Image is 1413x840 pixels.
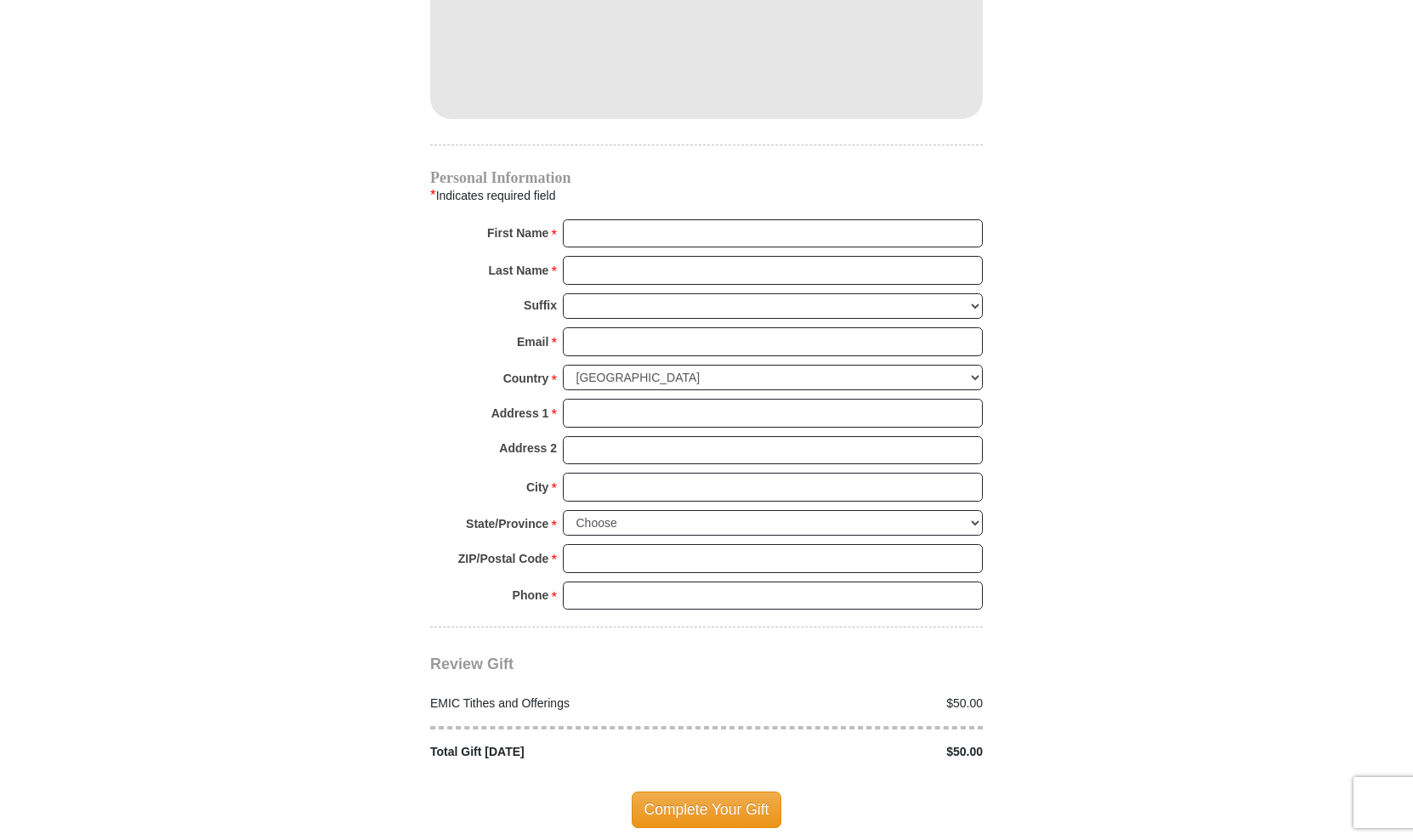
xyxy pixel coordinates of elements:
[430,656,514,673] span: Review Gift
[422,695,707,712] div: EMIC Tithes and Offerings
[430,184,983,207] div: Indicates required field
[466,512,548,536] strong: State/Province
[706,695,992,712] div: $50.00
[706,743,992,761] div: $50.00
[499,436,557,460] strong: Address 2
[526,475,548,499] strong: City
[458,547,549,570] strong: ZIP/Postal Code
[632,792,782,827] span: Complete Your Gift
[487,221,548,245] strong: First Name
[430,171,983,184] h4: Personal Information
[517,330,548,354] strong: Email
[491,401,549,425] strong: Address 1
[422,743,707,761] div: Total Gift [DATE]
[524,293,557,317] strong: Suffix
[513,583,549,607] strong: Phone
[503,366,549,390] strong: Country
[489,258,549,282] strong: Last Name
